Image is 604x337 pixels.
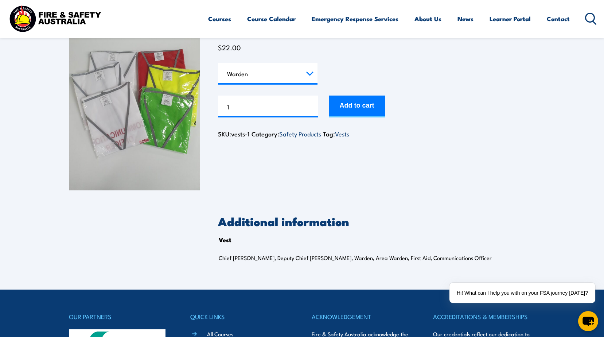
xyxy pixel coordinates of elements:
[247,9,296,28] a: Course Calendar
[323,129,349,138] span: Tag:
[219,234,231,245] th: Vest
[312,9,398,28] a: Emergency Response Services
[279,129,321,138] a: Safety Products
[329,96,385,117] button: Add to cart
[433,311,535,322] h4: ACCREDITATIONS & MEMBERSHIPS
[547,9,570,28] a: Contact
[69,311,171,322] h4: OUR PARTNERS
[335,129,349,138] a: Vests
[457,9,474,28] a: News
[218,42,222,52] span: $
[218,42,241,52] bdi: 22.00
[218,96,318,117] input: Product quantity
[578,311,598,331] button: chat-button
[490,9,531,28] a: Learner Portal
[219,254,512,262] p: Chief [PERSON_NAME], Deputy Chief [PERSON_NAME], Warden, Area Warden, First Aid, Communications O...
[69,16,200,190] img: Safety Vests
[414,9,441,28] a: About Us
[208,9,231,28] a: Courses
[252,129,321,138] span: Category:
[218,129,250,138] span: SKU:
[449,283,595,303] div: Hi! What can I help you with on your FSA journey [DATE]?
[231,129,250,138] span: vests-1
[190,311,292,322] h4: QUICK LINKS
[312,311,414,322] h4: ACKNOWLEDGEMENT
[218,216,535,226] h2: Additional information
